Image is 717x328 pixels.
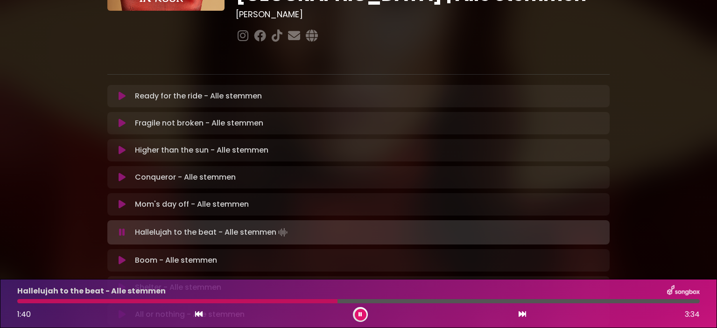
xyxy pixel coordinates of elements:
h3: [PERSON_NAME] [236,9,610,20]
p: Ready for the ride - Alle stemmen [135,91,262,102]
p: Boom - Alle stemmen [135,255,217,266]
p: Hallelujah to the beat - Alle stemmen [17,286,166,297]
img: waveform4.gif [276,226,289,239]
p: Hallelujah to the beat - Alle stemmen [135,226,289,239]
p: Higher than the sun - Alle stemmen [135,145,268,156]
p: Mom's day off - Alle stemmen [135,199,249,210]
span: 3:34 [685,309,700,320]
span: 1:40 [17,309,31,320]
img: songbox-logo-white.png [667,285,700,297]
p: Conqueror - Alle stemmen [135,172,236,183]
p: Fragile not broken - Alle stemmen [135,118,263,129]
